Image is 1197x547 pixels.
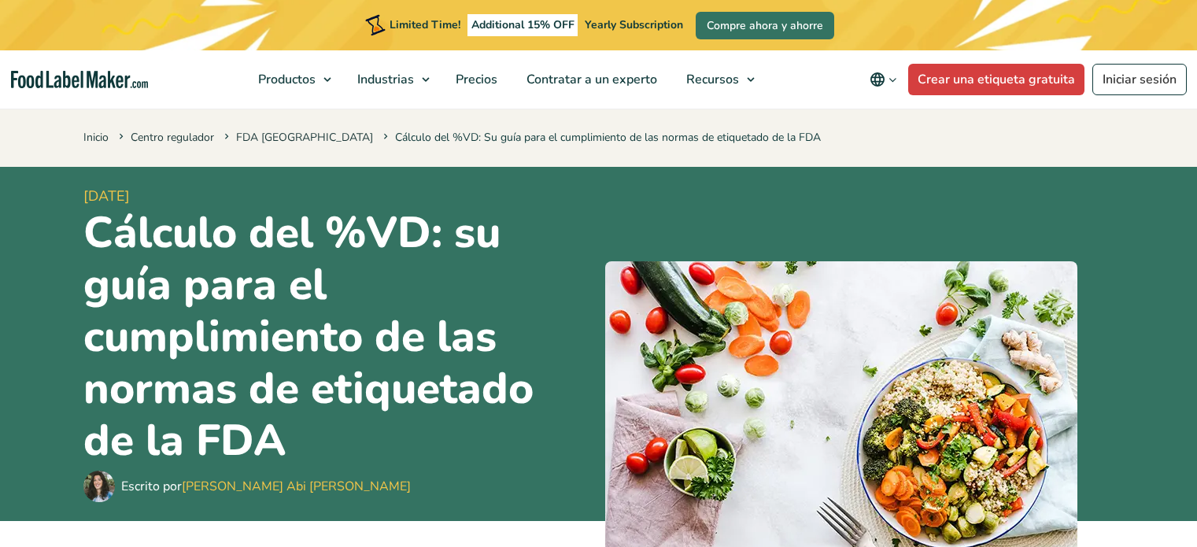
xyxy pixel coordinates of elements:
[390,17,460,32] span: Limited Time!
[83,186,593,207] span: [DATE]
[1092,64,1187,95] a: Iniciar sesión
[131,130,214,145] a: Centro regulador
[380,130,821,145] span: Cálculo del %VD: Su guía para el cumplimiento de las normas de etiquetado de la FDA
[859,64,908,95] button: Change language
[121,477,411,496] div: Escrito por
[83,207,593,467] h1: Cálculo del %VD: su guía para el cumplimiento de las normas de etiquetado de la FDA
[83,471,115,502] img: Maria Abi Hanna - Etiquetadora de alimentos
[585,17,683,32] span: Yearly Subscription
[236,130,373,145] a: FDA [GEOGRAPHIC_DATA]
[182,478,411,495] a: [PERSON_NAME] Abi [PERSON_NAME]
[696,12,834,39] a: Compre ahora y ahorre
[451,71,499,88] span: Precios
[682,71,741,88] span: Recursos
[512,50,668,109] a: Contratar a un experto
[253,71,317,88] span: Productos
[522,71,659,88] span: Contratar a un experto
[244,50,339,109] a: Productos
[672,50,763,109] a: Recursos
[11,71,148,89] a: Food Label Maker homepage
[908,64,1084,95] a: Crear una etiqueta gratuita
[343,50,438,109] a: Industrias
[83,130,109,145] a: Inicio
[441,50,508,109] a: Precios
[353,71,416,88] span: Industrias
[467,14,578,36] span: Additional 15% OFF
